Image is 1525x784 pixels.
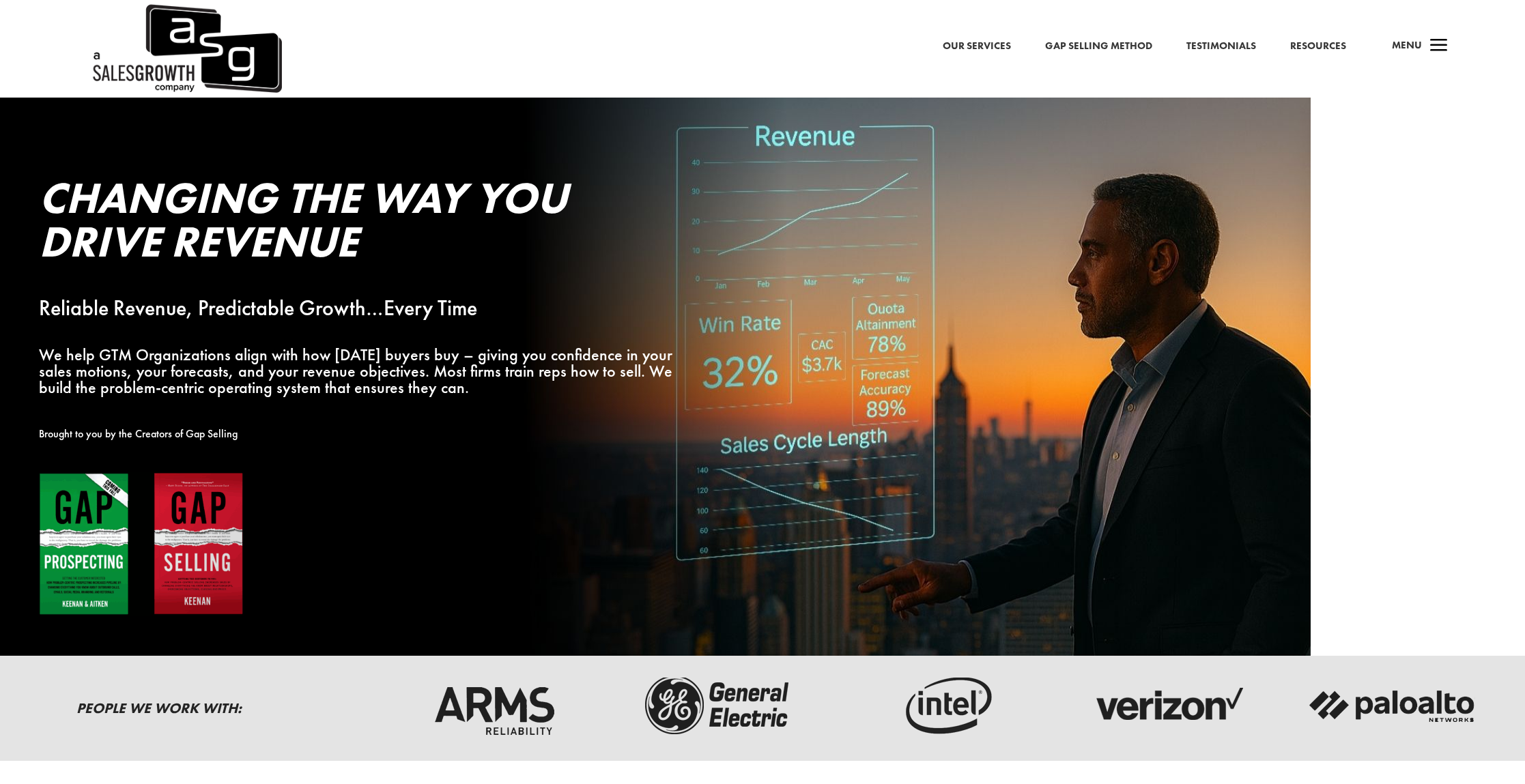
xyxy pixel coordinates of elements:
[858,671,1029,740] img: intel-logo-dark
[39,300,675,317] p: Reliable Revenue, Predictable Growth…Every Time
[1290,38,1346,55] a: Resources
[1083,671,1253,740] img: verizon-logo-dark
[943,38,1011,55] a: Our Services
[1186,38,1256,55] a: Testimonials
[39,426,675,442] p: Brought to you by the Creators of Gap Selling
[1045,38,1152,55] a: Gap Selling Method
[1392,38,1422,52] span: Menu
[39,176,675,270] h2: Changing the Way You Drive Revenue
[1425,33,1453,60] span: a
[1307,671,1478,740] img: palato-networks-logo-dark
[39,472,244,616] img: Gap Books
[633,671,804,740] img: ge-logo-dark
[39,347,675,395] p: We help GTM Organizations align with how [DATE] buyers buy – giving you confidence in your sales ...
[409,671,580,740] img: arms-reliability-logo-dark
